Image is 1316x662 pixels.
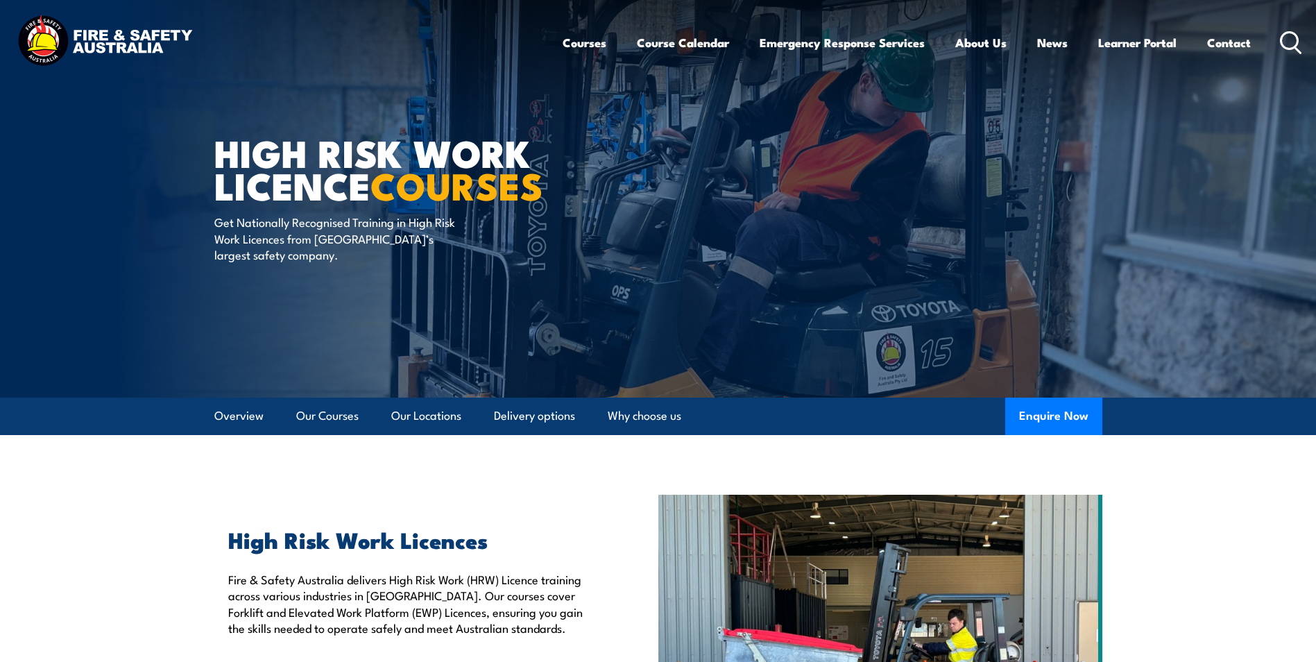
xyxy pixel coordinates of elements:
[391,398,461,434] a: Our Locations
[228,571,595,636] p: Fire & Safety Australia delivers High Risk Work (HRW) Licence training across various industries ...
[214,214,468,262] p: Get Nationally Recognised Training in High Risk Work Licences from [GEOGRAPHIC_DATA]’s largest sa...
[563,24,606,61] a: Courses
[637,24,729,61] a: Course Calendar
[214,398,264,434] a: Overview
[228,529,595,549] h2: High Risk Work Licences
[370,155,543,213] strong: COURSES
[214,136,557,201] h1: High Risk Work Licence
[955,24,1007,61] a: About Us
[494,398,575,434] a: Delivery options
[760,24,925,61] a: Emergency Response Services
[1037,24,1068,61] a: News
[1005,398,1102,435] button: Enquire Now
[608,398,681,434] a: Why choose us
[296,398,359,434] a: Our Courses
[1098,24,1177,61] a: Learner Portal
[1207,24,1251,61] a: Contact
